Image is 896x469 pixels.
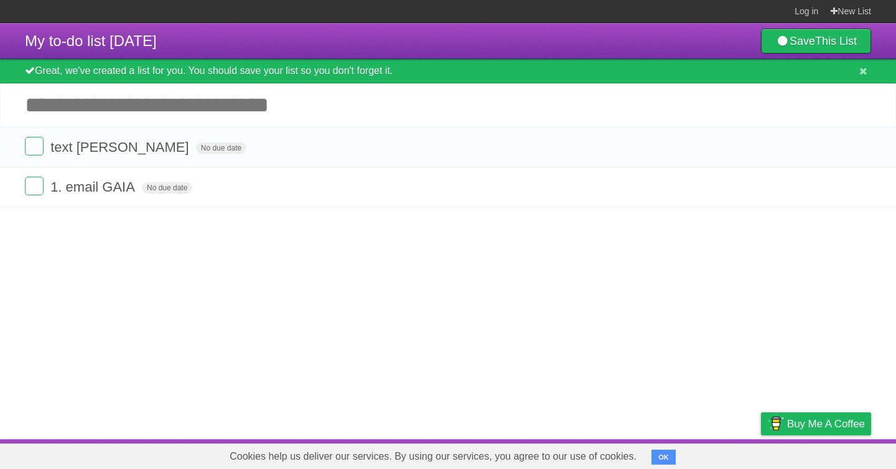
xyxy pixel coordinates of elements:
a: Buy me a coffee [761,412,871,435]
label: Done [25,177,44,195]
img: Buy me a coffee [767,413,784,434]
button: OK [651,450,676,465]
a: Terms [702,442,730,466]
a: About [595,442,622,466]
a: Privacy [745,442,777,466]
b: This List [815,35,857,47]
label: Done [25,137,44,156]
a: Suggest a feature [793,442,871,466]
span: No due date [142,182,192,193]
a: SaveThis List [761,29,871,53]
span: No due date [196,142,246,154]
span: My to-do list [DATE] [25,32,157,49]
span: text [PERSON_NAME] [50,139,192,155]
span: Buy me a coffee [787,413,865,435]
a: Developers [637,442,687,466]
span: 1. email GAIA [50,179,138,195]
span: Cookies help us deliver our services. By using our services, you agree to our use of cookies. [217,444,649,469]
